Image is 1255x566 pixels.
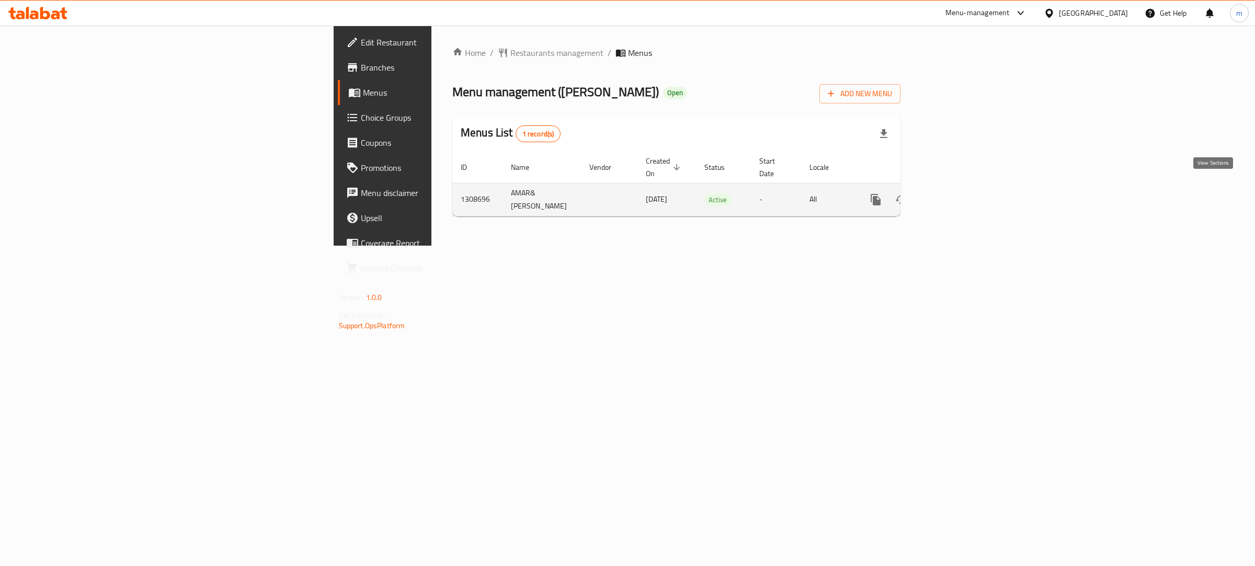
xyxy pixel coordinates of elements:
span: Start Date [759,155,789,180]
div: Export file [871,121,896,146]
a: Branches [338,55,543,80]
span: Menu management ( [PERSON_NAME] ) [452,80,659,103]
nav: breadcrumb [452,47,900,59]
span: Coverage Report [361,237,535,249]
span: Open [663,88,687,97]
span: 1.0.0 [366,291,382,304]
span: Get support on: [339,308,387,322]
a: Upsell [338,205,543,230]
a: Promotions [338,155,543,180]
button: Add New Menu [819,84,900,103]
span: Edit Restaurant [361,36,535,49]
span: Restaurants management [510,47,603,59]
span: Coupons [361,136,535,149]
span: Menus [363,86,535,99]
h2: Menus List [461,125,561,142]
span: ID [461,161,481,174]
div: Menu-management [945,7,1010,19]
td: All [801,183,855,216]
span: Created On [646,155,683,180]
li: / [608,47,611,59]
span: Choice Groups [361,111,535,124]
span: m [1236,7,1242,19]
div: [GEOGRAPHIC_DATA] [1059,7,1128,19]
a: Edit Restaurant [338,30,543,55]
span: Add New Menu [828,87,892,100]
span: [DATE] [646,192,667,206]
div: Open [663,87,687,99]
a: Coupons [338,130,543,155]
th: Actions [855,152,972,183]
span: Status [704,161,738,174]
span: Version: [339,291,364,304]
span: Branches [361,61,535,74]
button: Change Status [888,187,914,212]
a: Support.OpsPlatform [339,319,405,332]
span: Menus [628,47,652,59]
a: Choice Groups [338,105,543,130]
a: Menus [338,80,543,105]
table: enhanced table [452,152,972,216]
span: Grocery Checklist [361,262,535,274]
span: Vendor [589,161,625,174]
span: Locale [809,161,842,174]
span: Active [704,194,731,206]
div: Total records count [516,125,561,142]
span: 1 record(s) [516,129,561,139]
span: Promotions [361,161,535,174]
span: Menu disclaimer [361,187,535,199]
td: - [751,183,801,216]
span: Name [511,161,543,174]
a: Coverage Report [338,230,543,256]
span: Upsell [361,212,535,224]
a: Menu disclaimer [338,180,543,205]
a: Grocery Checklist [338,256,543,281]
a: Restaurants management [498,47,603,59]
button: more [863,187,888,212]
